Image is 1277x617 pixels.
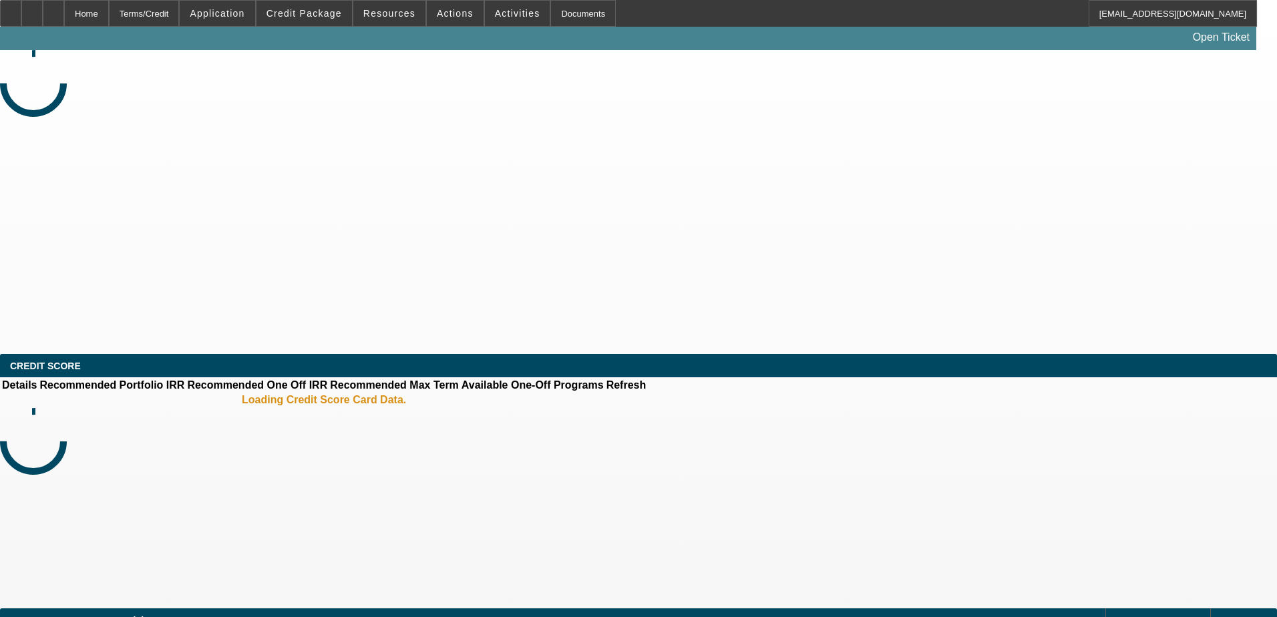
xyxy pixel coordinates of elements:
[485,1,550,26] button: Activities
[427,1,484,26] button: Actions
[242,394,406,406] b: Loading Credit Score Card Data.
[266,8,342,19] span: Credit Package
[180,1,254,26] button: Application
[437,8,474,19] span: Actions
[606,379,647,392] th: Refresh
[495,8,540,19] span: Activities
[190,8,244,19] span: Application
[353,1,425,26] button: Resources
[363,8,415,19] span: Resources
[39,379,185,392] th: Recommended Portfolio IRR
[1,379,37,392] th: Details
[10,361,81,371] span: CREDIT SCORE
[461,379,604,392] th: Available One-Off Programs
[329,379,460,392] th: Recommended Max Term
[1188,26,1255,49] a: Open Ticket
[186,379,328,392] th: Recommended One Off IRR
[256,1,352,26] button: Credit Package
